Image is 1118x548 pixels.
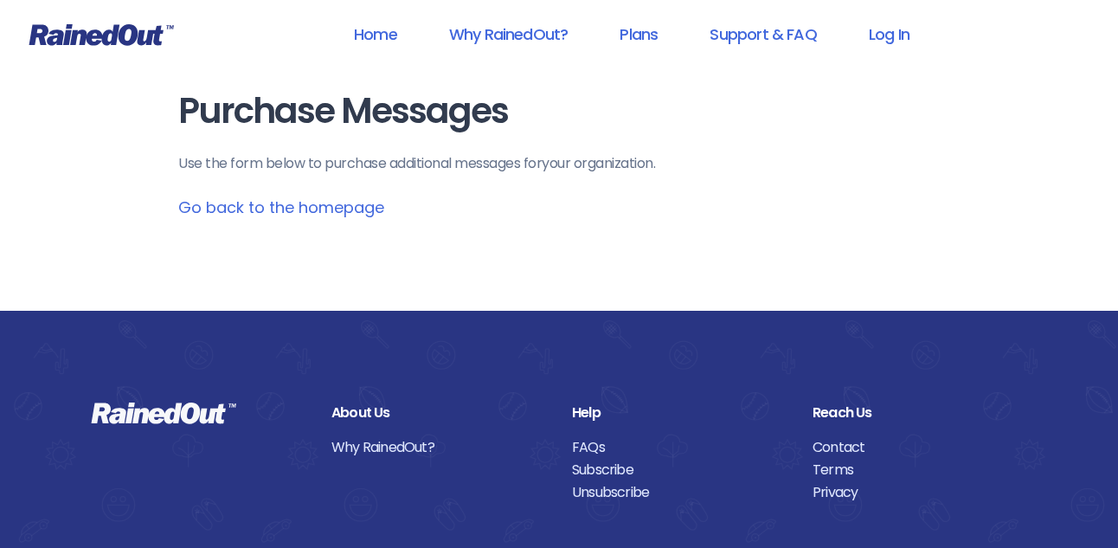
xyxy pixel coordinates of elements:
[427,15,591,54] a: Why RainedOut?
[572,402,787,424] div: Help
[178,153,940,174] p: Use the form below to purchase additional messages for your organization .
[597,15,680,54] a: Plans
[687,15,838,54] a: Support & FAQ
[813,436,1027,459] a: Contact
[572,481,787,504] a: Unsubscribe
[178,92,940,131] h1: Purchase Messages
[331,436,546,459] a: Why RainedOut?
[846,15,932,54] a: Log In
[813,481,1027,504] a: Privacy
[813,402,1027,424] div: Reach Us
[331,15,420,54] a: Home
[572,459,787,481] a: Subscribe
[813,459,1027,481] a: Terms
[331,402,546,424] div: About Us
[572,436,787,459] a: FAQs
[178,197,384,218] a: Go back to the homepage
